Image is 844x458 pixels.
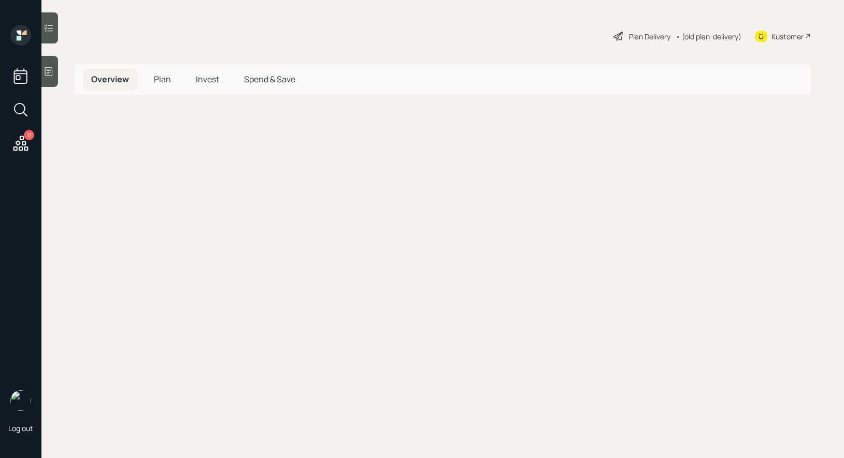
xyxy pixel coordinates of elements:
[24,130,34,140] div: 17
[629,31,670,42] div: Plan Delivery
[91,73,129,85] span: Overview
[196,73,219,85] span: Invest
[10,390,31,411] img: treva-nostdahl-headshot.png
[154,73,171,85] span: Plan
[244,73,295,85] span: Spend & Save
[8,423,33,433] div: Log out
[771,31,804,42] div: Kustomer
[676,31,741,42] div: • (old plan-delivery)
